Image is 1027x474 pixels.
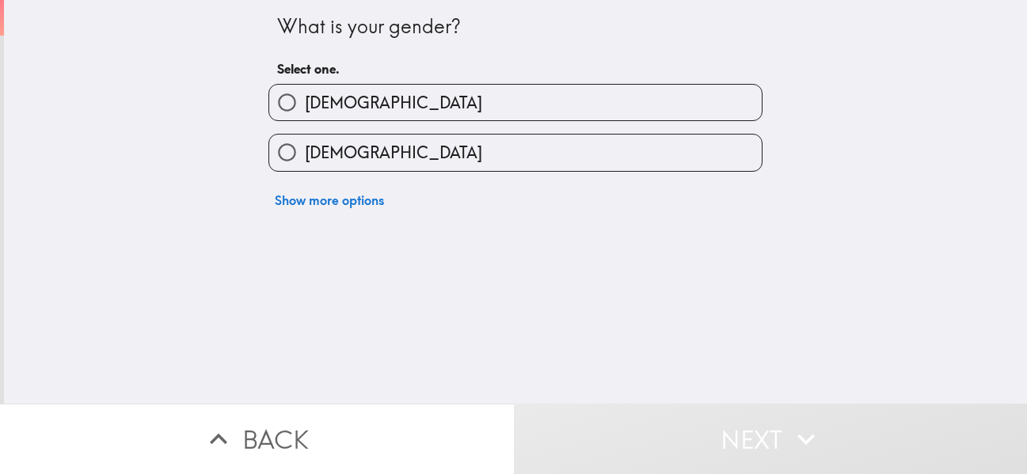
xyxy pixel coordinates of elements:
[305,142,482,164] span: [DEMOGRAPHIC_DATA]
[268,184,390,216] button: Show more options
[305,92,482,114] span: [DEMOGRAPHIC_DATA]
[277,13,754,40] div: What is your gender?
[269,135,762,170] button: [DEMOGRAPHIC_DATA]
[269,85,762,120] button: [DEMOGRAPHIC_DATA]
[277,60,754,78] h6: Select one.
